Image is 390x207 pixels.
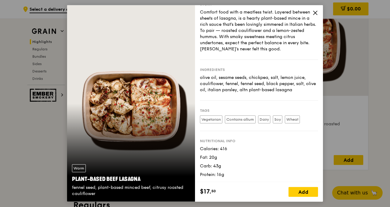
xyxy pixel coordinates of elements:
span: $17. [200,187,211,196]
div: Plant-Based Beef Lasagna [72,175,190,183]
div: Story [200,2,318,7]
label: Soy [273,115,282,123]
div: Comfort food with a meatless twist. Layered between sheets of lasagna, is a hearty plant-based mi... [200,9,318,52]
div: Protein: 16g [200,172,318,178]
div: Ingredients [200,67,318,72]
span: 50 [211,189,216,193]
div: Warm [72,164,86,172]
label: Wheat [285,115,300,123]
div: Calories: 416 [200,146,318,152]
label: Vegetarian [200,115,222,123]
div: Add [289,187,318,197]
div: Nutritional info [200,139,318,143]
div: Fat: 20g [200,154,318,161]
div: fennel seed, plant-based minced beef, citrusy roasted cauliflower [72,185,190,197]
div: Tags [200,108,318,113]
label: Contains allium [225,115,256,123]
label: Dairy [258,115,270,123]
div: Carb: 43g [200,163,318,169]
div: olive oil, sesame seeds, chickpea, salt, lemon juice, cauliflower, fennel, fennel seed, black pep... [200,75,318,93]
